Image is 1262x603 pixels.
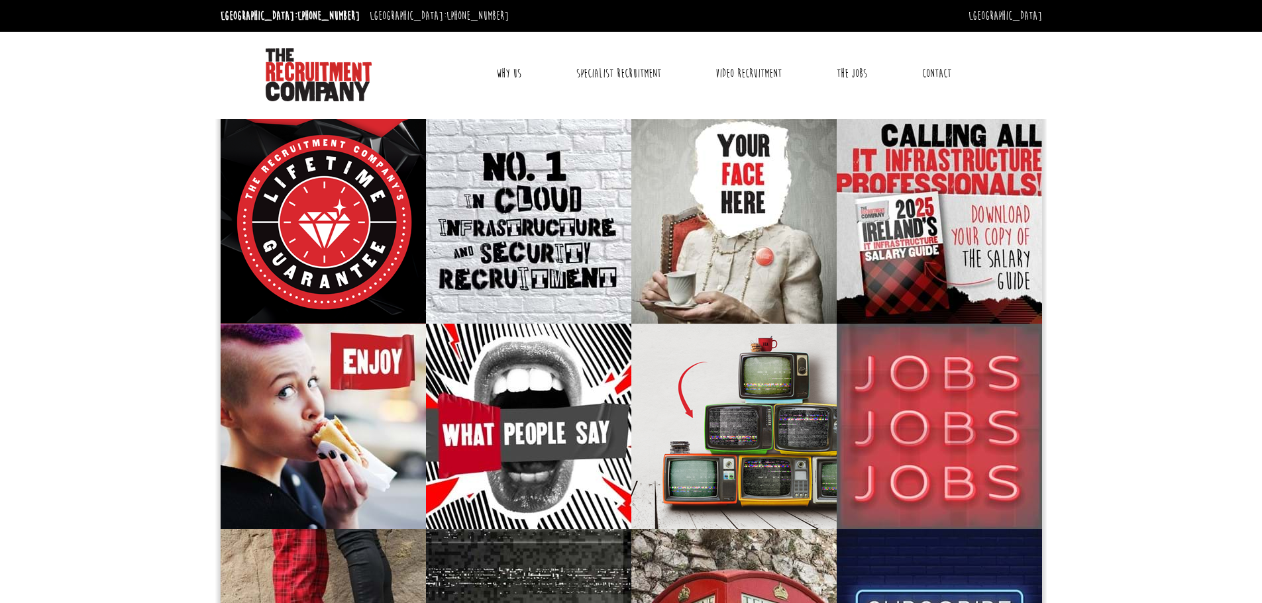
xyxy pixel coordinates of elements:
[912,57,961,90] a: Contact
[566,57,671,90] a: Specialist Recruitment
[297,9,360,23] a: [PHONE_NUMBER]
[366,5,512,26] li: [GEOGRAPHIC_DATA]:
[827,57,877,90] a: The Jobs
[217,5,363,26] li: [GEOGRAPHIC_DATA]:
[969,9,1042,23] a: [GEOGRAPHIC_DATA]
[266,48,372,101] img: The Recruitment Company
[706,57,792,90] a: Video Recruitment
[447,9,509,23] a: [PHONE_NUMBER]
[486,57,531,90] a: Why Us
